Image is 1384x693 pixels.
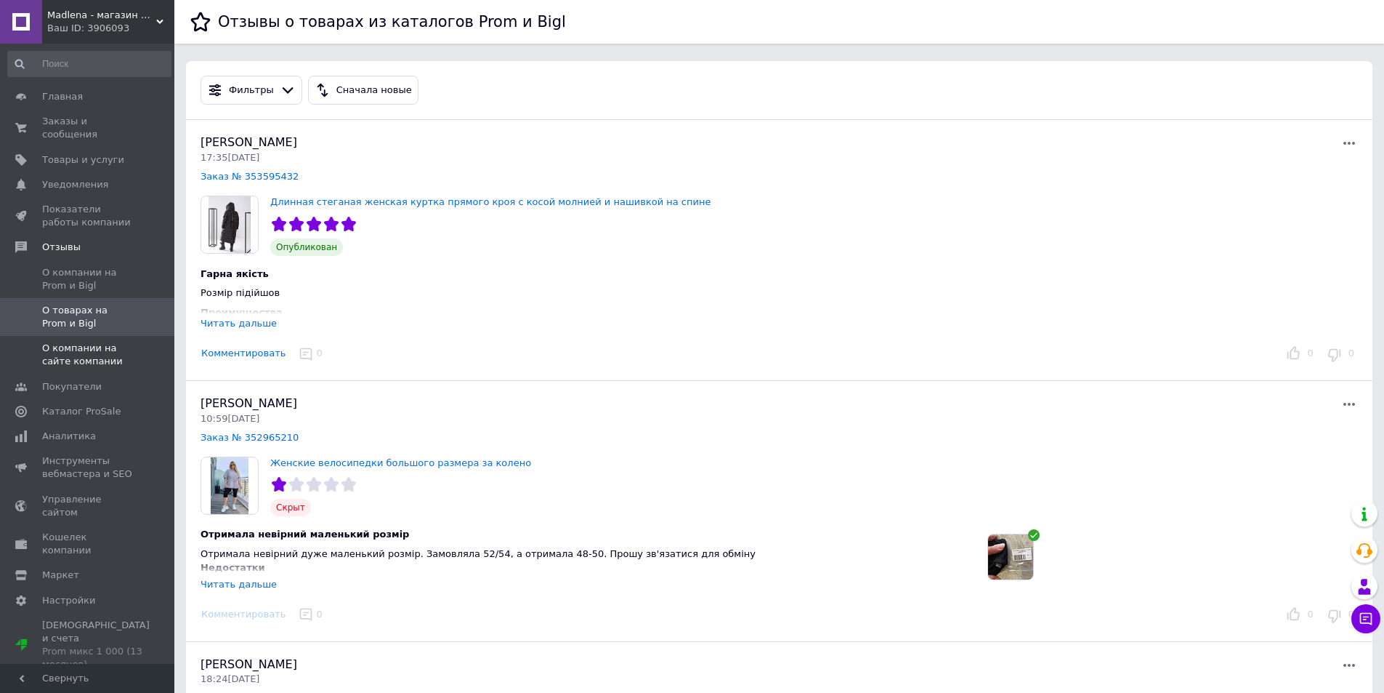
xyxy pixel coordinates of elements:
span: Отримала невірний дуже маленький розмір. Замовляла 52/54, а отримала 48-50. Прошу зв'язатися для ... [201,548,756,559]
button: Сначала новые [308,76,418,105]
span: [DEMOGRAPHIC_DATA] и счета [42,619,150,672]
a: Заказ № 353595432 [201,171,299,182]
span: 10:59[DATE] [201,413,259,424]
span: Главная [42,90,83,103]
div: Фильтры [226,83,277,98]
span: Настройки [42,594,95,607]
span: [PERSON_NAME] [201,396,297,410]
div: Prom микс 1 000 (13 месяцев) [42,645,150,671]
img: Женские велосипедки большого размера за колено [201,457,258,514]
span: Отзывы [42,241,81,254]
span: Инструменты вебмастера и SEO [42,454,134,481]
span: О товарах на Prom и Bigl [42,304,134,330]
button: Фильтры [201,76,302,105]
span: [PERSON_NAME] [201,135,297,149]
span: Маркет [42,569,79,582]
div: Сначала новые [333,83,415,98]
span: Розмір підійшов [201,287,280,298]
span: О компании на Prom и Bigl [42,266,134,292]
a: Длинная стеганая женская куртка прямого кроя с косой молнией и нашивкой на спине [270,196,711,207]
span: Каталог ProSale [42,405,121,418]
span: Товары и услуги [42,153,124,167]
span: О компании на сайте компании [42,342,134,368]
span: [PERSON_NAME] [201,657,297,671]
span: Madlena - магазин женской одежды [47,9,156,22]
span: Показатели работы компании [42,203,134,229]
span: Гарна якість [201,268,269,279]
span: Отримала невірний маленький розмір [201,529,409,540]
span: Кошелек компании [42,531,134,557]
span: Недостатки [201,562,265,573]
span: Скрыт [270,499,311,516]
div: Ваш ID: 3906093 [47,22,174,35]
button: Чат с покупателем [1351,604,1380,633]
span: Управление сайтом [42,493,134,519]
input: Поиск [7,51,171,77]
h1: Отзывы о товарах из каталогов Prom и Bigl [218,13,566,31]
span: 17:35[DATE] [201,152,259,163]
button: Комментировать [201,346,286,361]
span: 18:24[DATE] [201,673,259,684]
a: Женские велосипедки большого размера за колено [270,457,531,468]
div: Читать дальше [201,579,277,590]
a: Заказ № 352965210 [201,432,299,443]
div: Читать дальше [201,318,277,329]
span: Уведомления [42,178,108,191]
span: Аналитика [42,430,96,443]
span: Покупатели [42,380,102,393]
span: Опубликован [270,239,343,256]
span: Преимущества [201,307,283,318]
span: Заказы и сообщения [42,115,134,141]
img: Длинная стеганая женская куртка прямого кроя с косой молнией и нашивкой на спине [201,196,258,253]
